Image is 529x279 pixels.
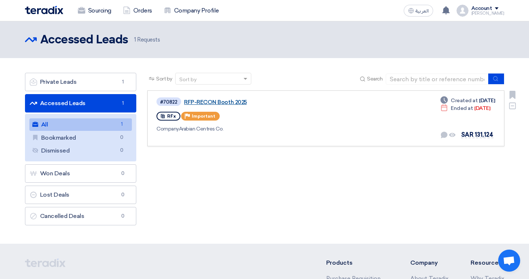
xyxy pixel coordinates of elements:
[440,97,495,104] div: [DATE]
[498,250,520,272] a: Open chat
[25,186,137,204] a: Lost Deals0
[117,147,126,154] span: 0
[156,75,172,83] span: Sort by
[415,8,429,14] span: العربية
[326,258,388,267] li: Products
[29,144,132,157] a: Dismissed
[457,5,468,17] img: profile_test.png
[160,100,177,104] div: #70822
[451,97,478,104] span: Created at
[167,114,176,119] span: RFx
[451,104,473,112] span: Ended at
[117,121,126,128] span: 1
[117,3,158,19] a: Orders
[471,258,504,267] li: Resources
[471,11,504,15] div: [PERSON_NAME]
[117,134,126,142] span: 0
[118,100,127,107] span: 1
[404,5,433,17] button: العربية
[25,207,137,225] a: Cancelled Deals0
[156,125,369,133] div: Arabian Centres Co.
[118,78,127,86] span: 1
[118,191,127,198] span: 0
[25,73,137,91] a: Private Leads1
[410,258,449,267] li: Company
[25,6,63,14] img: Teradix logo
[25,94,137,112] a: Accessed Leads1
[25,164,137,183] a: Won Deals0
[461,131,493,138] span: SAR 131,124
[40,33,128,47] h2: Accessed Leads
[29,118,132,131] a: All
[184,99,368,105] a: RFP-RECON Booth 2025
[386,74,489,85] input: Search by title or reference number
[29,132,132,144] a: Bookmarked
[134,36,136,43] span: 1
[156,126,179,132] span: Company
[118,170,127,177] span: 0
[179,76,197,83] div: Sort by
[134,36,160,44] span: Requests
[72,3,117,19] a: Sourcing
[440,104,490,112] div: [DATE]
[192,114,215,119] span: Important
[471,6,492,12] div: Account
[367,75,382,83] span: Search
[158,3,225,19] a: Company Profile
[118,212,127,220] span: 0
